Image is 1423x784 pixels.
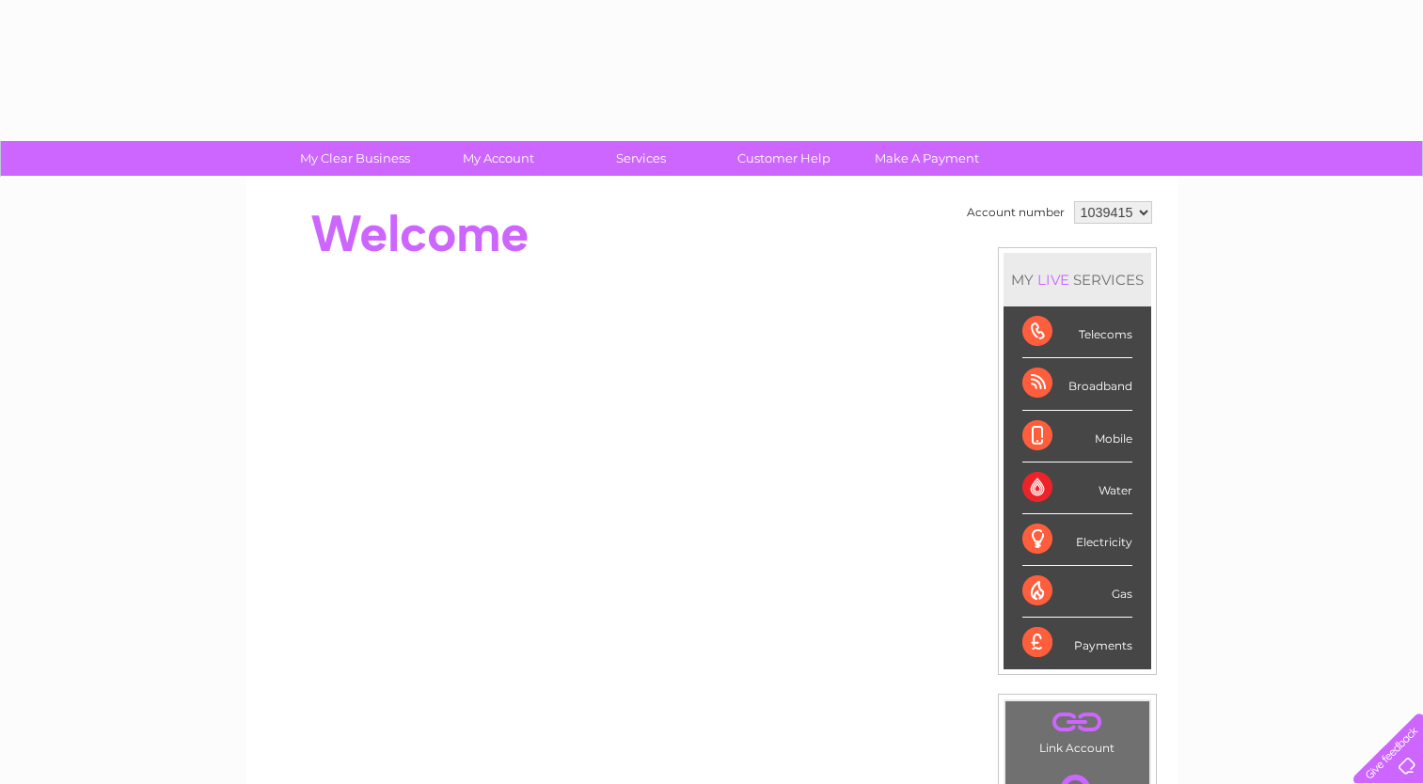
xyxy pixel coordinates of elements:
a: My Clear Business [277,141,433,176]
td: Link Account [1004,700,1150,760]
div: MY SERVICES [1004,253,1151,306]
div: Electricity [1022,514,1132,566]
div: Telecoms [1022,306,1132,358]
a: . [1010,706,1145,739]
a: Customer Help [706,141,862,176]
a: Make A Payment [849,141,1004,176]
td: Account number [962,196,1069,228]
a: My Account [420,141,576,176]
div: Water [1022,463,1132,514]
div: Payments [1022,618,1132,668]
div: Gas [1022,566,1132,618]
div: LIVE [1034,271,1073,289]
a: Services [563,141,719,176]
div: Broadband [1022,358,1132,410]
div: Mobile [1022,411,1132,463]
